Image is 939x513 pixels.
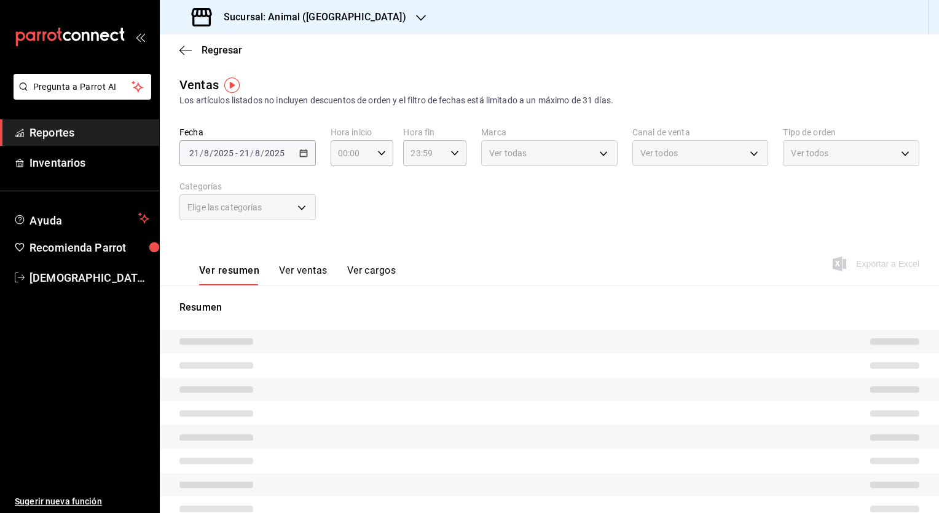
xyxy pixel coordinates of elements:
span: Inventarios [29,154,149,171]
span: - [235,148,238,158]
label: Fecha [179,128,316,137]
button: Ver cargos [347,264,396,285]
span: Sugerir nueva función [15,495,149,508]
span: / [200,148,203,158]
label: Canal de venta [632,128,769,137]
div: Ventas [179,76,219,94]
button: open_drawer_menu [135,32,145,42]
h3: Sucursal: Animal ([GEOGRAPHIC_DATA]) [214,10,406,25]
label: Categorías [179,182,316,191]
button: Regresar [179,44,242,56]
input: -- [189,148,200,158]
span: Elige las categorías [187,201,262,213]
span: Ver todos [640,147,678,159]
label: Marca [481,128,618,137]
button: Ver resumen [199,264,259,285]
label: Hora inicio [331,128,394,137]
div: Los artículos listados no incluyen descuentos de orden y el filtro de fechas está limitado a un m... [179,94,919,107]
input: -- [239,148,250,158]
input: ---- [264,148,285,158]
p: Resumen [179,300,919,315]
span: Ver todos [791,147,828,159]
span: / [250,148,254,158]
input: -- [203,148,210,158]
button: Pregunta a Parrot AI [14,74,151,100]
span: / [261,148,264,158]
span: Recomienda Parrot [29,239,149,256]
span: / [210,148,213,158]
span: [DEMOGRAPHIC_DATA][PERSON_NAME] [29,269,149,286]
span: Regresar [202,44,242,56]
input: -- [254,148,261,158]
img: Tooltip marker [224,78,240,93]
span: Reportes [29,124,149,141]
span: Pregunta a Parrot AI [33,81,132,93]
div: navigation tabs [199,264,396,285]
span: Ayuda [29,211,133,226]
button: Ver ventas [279,264,328,285]
input: ---- [213,148,234,158]
span: Ver todas [489,147,527,159]
label: Hora fin [403,128,466,137]
label: Tipo de orden [783,128,919,137]
a: Pregunta a Parrot AI [9,89,151,102]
